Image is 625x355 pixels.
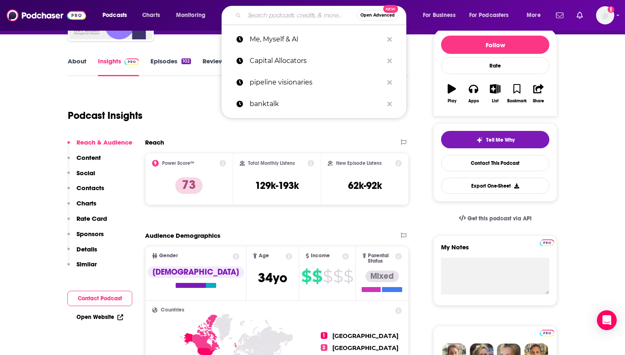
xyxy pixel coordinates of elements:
[540,328,554,336] a: Pro website
[336,160,382,166] h2: New Episode Listens
[222,29,406,50] a: Me, Myself & AI
[159,253,178,258] span: Gender
[176,10,205,21] span: Monitoring
[323,270,332,283] span: $
[423,10,456,21] span: For Business
[67,138,132,154] button: Reach & Audience
[76,199,96,207] p: Charts
[527,10,541,21] span: More
[521,9,551,22] button: open menu
[357,10,398,20] button: Open AdvancedNew
[596,6,614,24] img: User Profile
[441,36,549,54] button: Follow
[76,260,97,268] p: Similar
[452,208,538,229] a: Get this podcast via API
[332,344,398,352] span: [GEOGRAPHIC_DATA]
[67,199,96,215] button: Charts
[255,179,299,192] h3: 129k-193k
[103,10,127,21] span: Podcasts
[67,291,132,306] button: Contact Podcast
[222,72,406,93] a: pipeline visionaries
[259,253,269,258] span: Age
[150,57,191,76] a: Episodes102
[468,215,532,222] span: Get this podcast via API
[383,5,398,13] span: New
[333,270,343,283] span: $
[76,184,104,192] p: Contacts
[540,330,554,336] img: Podchaser Pro
[250,93,383,115] p: banktalk
[244,9,357,22] input: Search podcasts, credits, & more...
[98,57,139,76] a: InsightsPodchaser Pro
[229,6,414,25] div: Search podcasts, credits, & more...
[321,344,327,351] span: 2
[124,58,139,65] img: Podchaser Pro
[67,169,95,184] button: Social
[76,314,123,321] a: Open Website
[441,79,463,109] button: Play
[250,29,383,50] p: Me, Myself & AI
[250,50,383,72] p: Capital Allocators
[597,310,617,330] div: Open Intercom Messenger
[301,270,311,283] span: $
[486,137,515,143] span: Tell Me Why
[492,99,499,104] div: List
[507,99,527,104] div: Bookmark
[464,9,521,22] button: open menu
[170,9,216,22] button: open menu
[448,99,456,104] div: Play
[67,230,104,245] button: Sponsors
[528,79,549,109] button: Share
[67,260,97,275] button: Similar
[368,253,394,264] span: Parental Status
[161,307,184,313] span: Countries
[68,109,143,122] h1: Podcast Insights
[553,8,567,22] a: Show notifications dropdown
[608,6,614,13] svg: Add a profile image
[258,270,287,286] span: 34 yo
[67,245,97,261] button: Details
[540,238,554,246] a: Pro website
[137,9,165,22] a: Charts
[76,154,101,162] p: Content
[365,270,399,282] div: Mixed
[222,93,406,115] a: banktalk
[250,72,383,93] p: pipeline visionaries
[181,58,191,64] div: 102
[469,10,509,21] span: For Podcasters
[311,253,330,258] span: Income
[145,138,164,146] h2: Reach
[332,332,398,340] span: [GEOGRAPHIC_DATA]
[533,99,544,104] div: Share
[596,6,614,24] button: Show profile menu
[76,169,95,177] p: Social
[344,270,353,283] span: $
[67,154,101,169] button: Content
[417,9,466,22] button: open menu
[348,179,382,192] h3: 62k-92k
[68,57,86,76] a: About
[67,184,104,199] button: Contacts
[506,79,527,109] button: Bookmark
[162,160,194,166] h2: Power Score™
[441,178,549,194] button: Export One-Sheet
[312,270,322,283] span: $
[148,266,244,278] div: [DEMOGRAPHIC_DATA]
[76,230,104,238] p: Sponsors
[484,79,506,109] button: List
[7,7,86,23] img: Podchaser - Follow, Share and Rate Podcasts
[248,160,295,166] h2: Total Monthly Listens
[441,131,549,148] button: tell me why sparkleTell Me Why
[175,177,203,194] p: 73
[222,50,406,72] a: Capital Allocators
[67,215,107,230] button: Rate Card
[573,8,586,22] a: Show notifications dropdown
[76,138,132,146] p: Reach & Audience
[76,245,97,253] p: Details
[76,215,107,222] p: Rate Card
[321,332,327,339] span: 1
[441,155,549,171] a: Contact This Podcast
[476,137,483,143] img: tell me why sparkle
[441,243,549,258] label: My Notes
